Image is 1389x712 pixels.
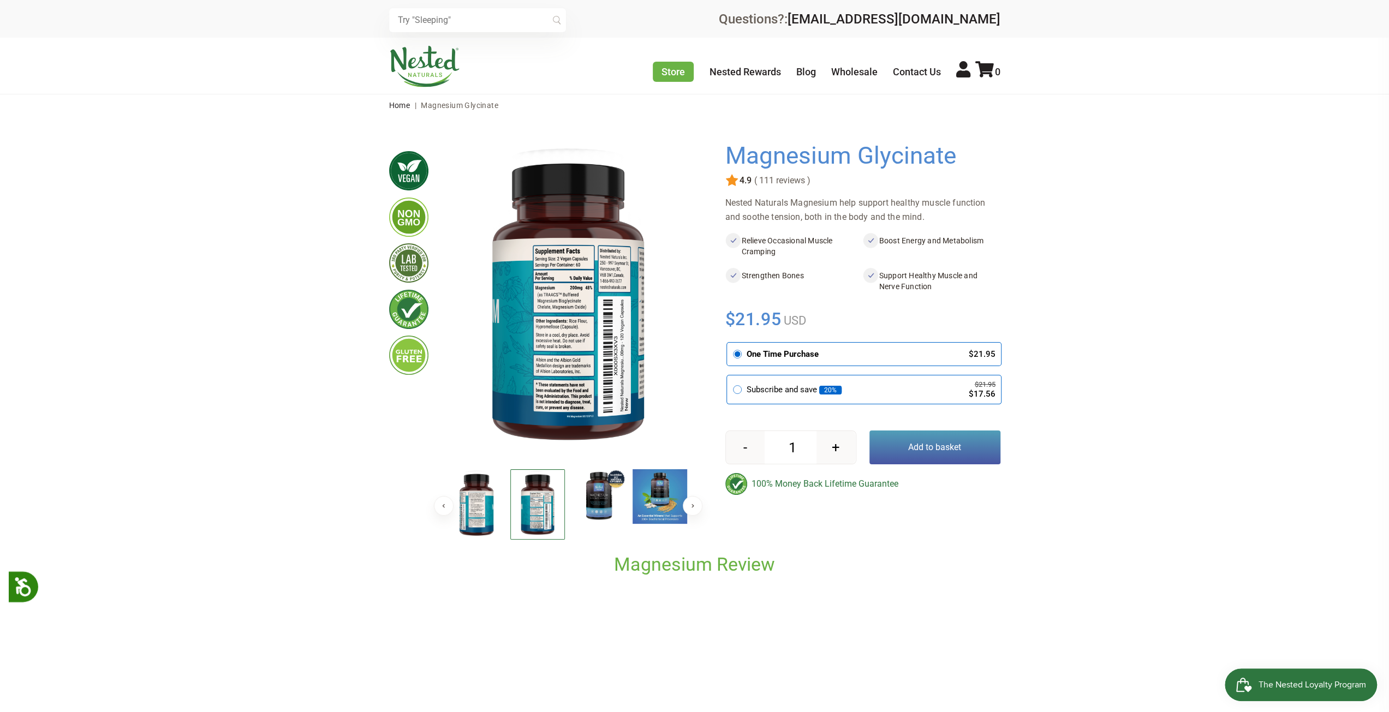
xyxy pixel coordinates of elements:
[389,46,460,87] img: Nested Naturals
[719,13,1000,26] div: Questions?:
[725,268,863,294] li: Strengthen Bones
[449,469,504,540] img: Magnesium Glycinate
[710,66,781,77] a: Nested Rewards
[633,469,687,524] img: Magnesium Glycinate
[995,66,1000,77] span: 0
[389,94,1000,116] nav: breadcrumbs
[725,473,747,495] img: badge-lifetimeguarantee-color.svg
[389,290,428,329] img: lifetimeguarantee
[796,66,816,77] a: Blog
[725,307,782,331] span: $21.95
[421,101,498,110] span: Magnesium Glycinate
[389,243,428,283] img: thirdpartytested
[389,101,410,110] a: Home
[725,473,1000,495] div: 100% Money Back Lifetime Guarantee
[725,142,995,170] h1: Magnesium Glycinate
[1225,668,1378,701] iframe: Button to open loyalty program pop-up
[725,233,863,259] li: Relieve Occasional Muscle Cramping
[725,174,738,187] img: star.svg
[738,176,752,186] span: 4.9
[389,151,428,190] img: vegan
[389,336,428,375] img: glutenfree
[831,66,878,77] a: Wholesale
[449,553,940,576] h2: Magnesium Review
[653,62,694,82] a: Store
[412,101,419,110] span: |
[816,431,855,464] button: +
[869,430,1000,464] button: Add to basket
[446,142,690,460] img: Magnesium Glycinate
[683,496,702,516] button: Next
[863,268,1000,294] li: Support Healthy Muscle and Nerve Function
[726,431,765,464] button: -
[510,469,565,540] img: Magnesium Glycinate
[781,314,806,327] span: USD
[571,469,626,524] img: Magnesium Glycinate
[788,11,1000,27] a: [EMAIL_ADDRESS][DOMAIN_NAME]
[893,66,941,77] a: Contact Us
[389,8,566,32] input: Try "Sleeping"
[389,198,428,237] img: gmofree
[725,196,1000,224] div: Nested Naturals Magnesium help support healthy muscle function and soothe tension, both in the bo...
[434,496,454,516] button: Previous
[975,66,1000,77] a: 0
[863,233,1000,259] li: Boost Energy and Metabolism
[752,176,810,186] span: ( 111 reviews )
